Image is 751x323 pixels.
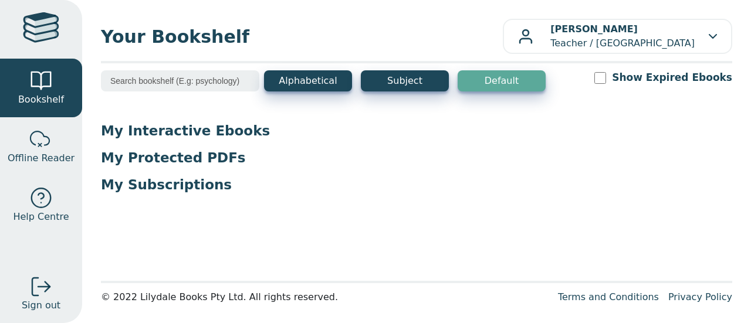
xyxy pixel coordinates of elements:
button: Alphabetical [264,70,352,91]
p: My Subscriptions [101,176,732,193]
p: My Interactive Ebooks [101,122,732,140]
span: Help Centre [13,210,69,224]
button: Default [458,70,546,91]
span: Bookshelf [18,93,64,107]
button: Subject [361,70,449,91]
p: Teacher / [GEOGRAPHIC_DATA] [550,22,695,50]
a: Privacy Policy [668,291,732,302]
div: © 2022 Lilydale Books Pty Ltd. All rights reserved. [101,290,549,304]
b: [PERSON_NAME] [550,23,638,35]
a: Terms and Conditions [558,291,659,302]
span: Offline Reader [8,151,75,165]
p: My Protected PDFs [101,149,732,166]
input: Search bookshelf (E.g: psychology) [101,70,259,91]
span: Your Bookshelf [101,23,503,50]
label: Show Expired Ebooks [612,70,732,85]
button: [PERSON_NAME]Teacher / [GEOGRAPHIC_DATA] [503,19,732,54]
span: Sign out [22,298,60,312]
